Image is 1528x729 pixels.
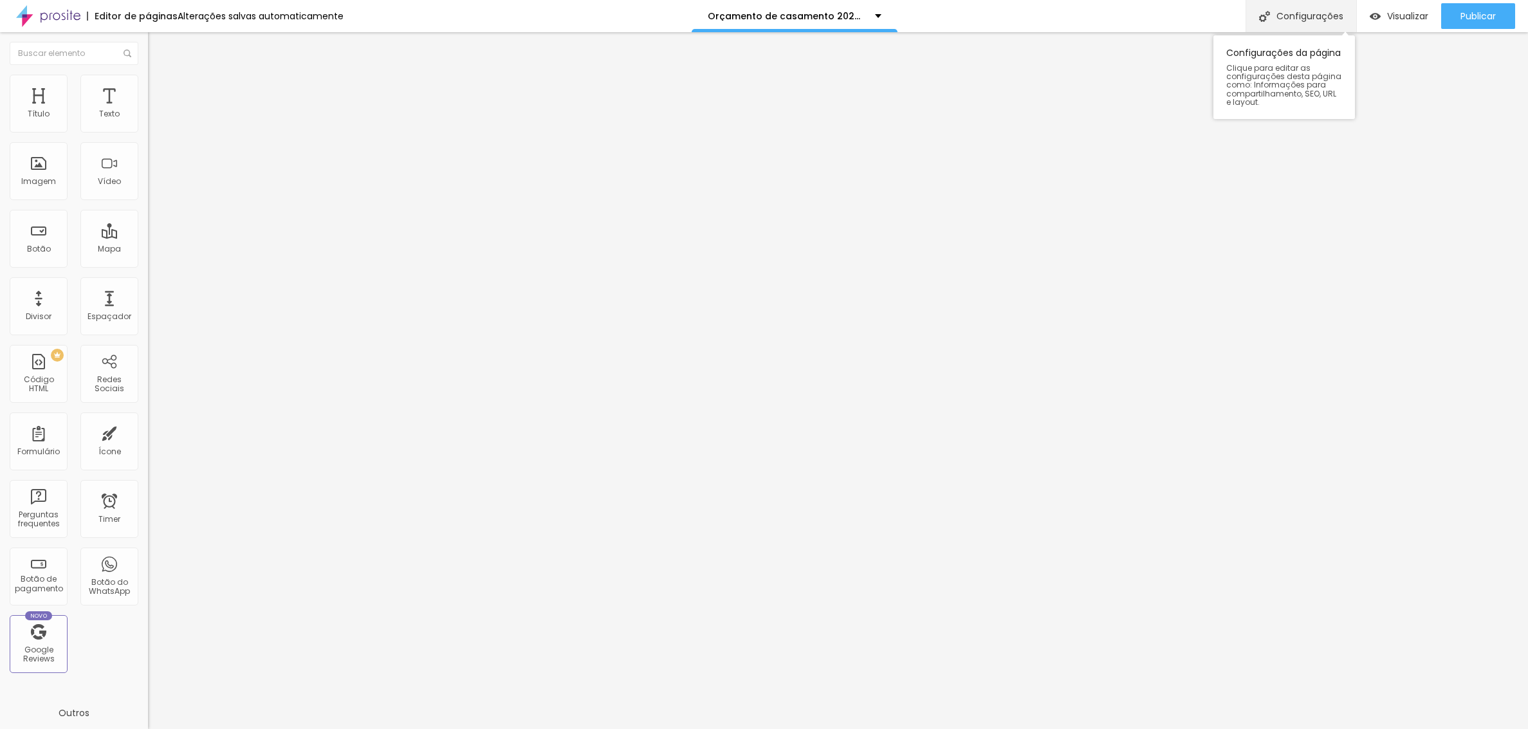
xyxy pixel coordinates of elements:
[13,645,64,664] div: Google Reviews
[21,177,56,186] div: Imagem
[87,12,178,21] div: Editor de páginas
[99,109,120,118] div: Texto
[1441,3,1515,29] button: Publicar
[13,575,64,593] div: Botão de pagamento
[1259,11,1270,22] img: Icone
[10,42,138,65] input: Buscar elemento
[1387,11,1428,21] span: Visualizar
[1213,35,1355,119] div: Configurações da página
[98,177,121,186] div: Vídeo
[148,32,1528,729] iframe: Editor
[1370,11,1381,22] img: view-1.svg
[17,447,60,456] div: Formulário
[98,447,121,456] div: Ícone
[87,312,131,321] div: Espaçador
[1460,11,1496,21] span: Publicar
[84,578,134,596] div: Botão do WhatsApp
[84,375,134,394] div: Redes Sociais
[98,515,120,524] div: Timer
[28,109,50,118] div: Título
[98,245,121,254] div: Mapa
[13,510,64,529] div: Perguntas frequentes
[708,12,865,21] p: Orçamento de casamento 2025 - CAMPO MAIOR - Casamento e recepção - 70 CONV
[25,611,53,620] div: Novo
[1226,64,1342,106] span: Clique para editar as configurações desta página como: Informações para compartilhamento, SEO, UR...
[26,312,51,321] div: Divisor
[124,50,131,57] img: Icone
[13,375,64,394] div: Código HTML
[27,245,51,254] div: Botão
[1357,3,1441,29] button: Visualizar
[178,12,344,21] div: Alterações salvas automaticamente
